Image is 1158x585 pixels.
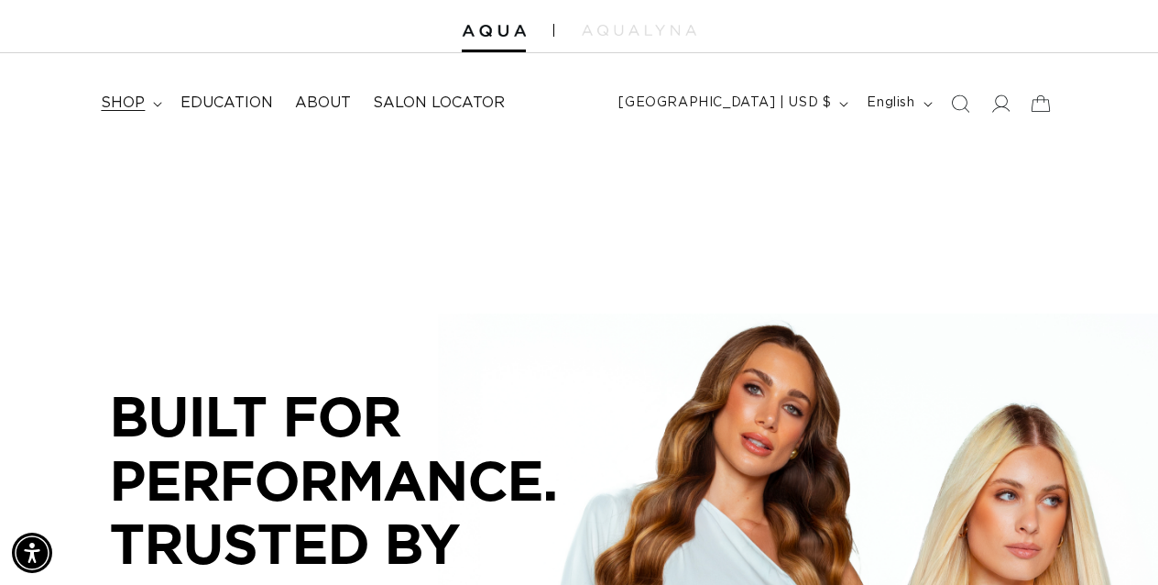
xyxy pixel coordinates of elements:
div: Accessibility Menu [12,533,52,573]
span: About [295,94,351,113]
img: aqualyna.com [582,25,696,36]
a: About [284,83,362,124]
a: Education [169,83,284,124]
summary: Search [940,83,980,124]
button: [GEOGRAPHIC_DATA] | USD $ [607,86,856,121]
span: [GEOGRAPHIC_DATA] | USD $ [618,94,831,113]
span: Salon Locator [373,94,505,113]
span: shop [101,94,145,113]
img: Aqua Hair Extensions [462,25,526,38]
a: Salon Locator [362,83,516,124]
summary: shop [90,83,169,124]
button: English [856,86,939,121]
span: Education [180,94,273,113]
span: English [867,94,914,113]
